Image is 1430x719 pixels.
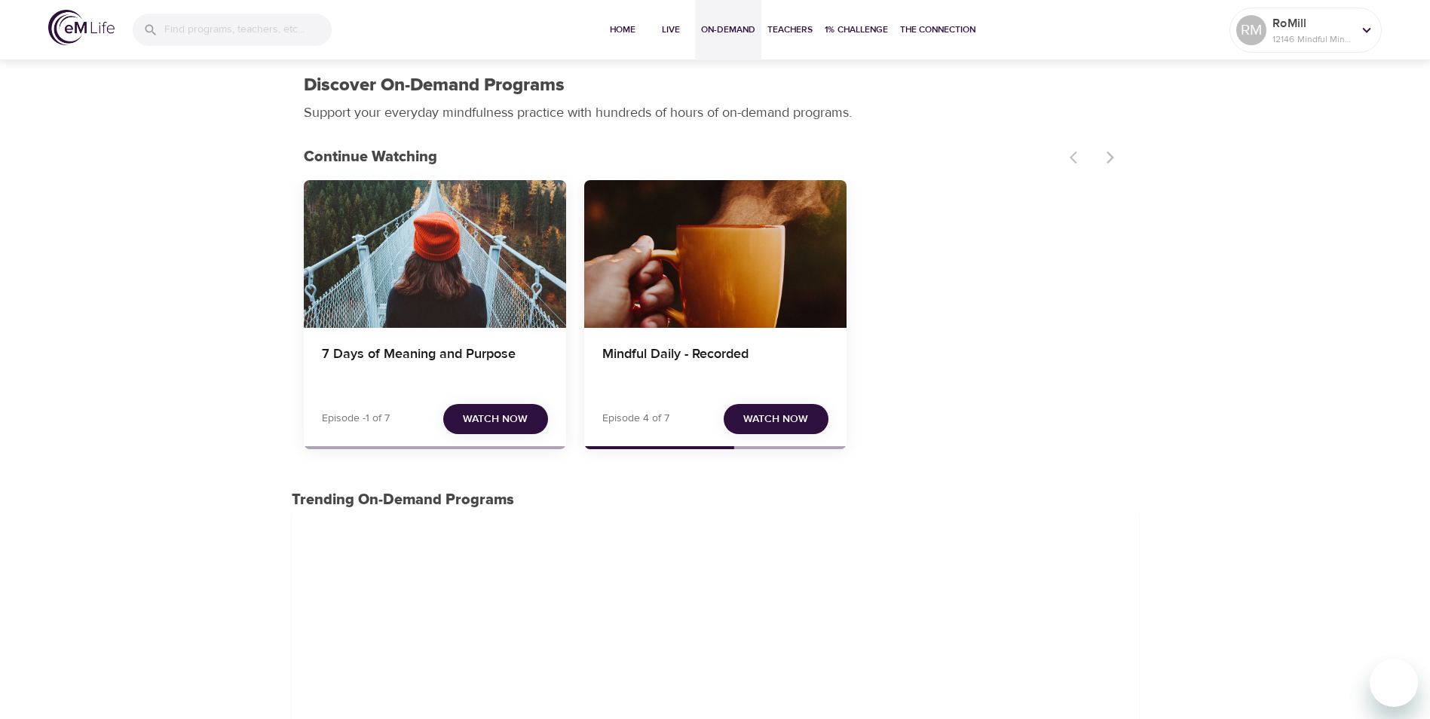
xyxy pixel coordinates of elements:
[1272,14,1352,32] p: RoMill
[602,346,828,382] h4: Mindful Daily - Recorded
[767,22,813,38] span: Teachers
[900,22,975,38] span: The Connection
[653,22,689,38] span: Live
[304,148,1061,166] h3: Continue Watching
[825,22,888,38] span: 1% Challenge
[292,491,1139,509] h3: Trending On-Demand Programs
[1272,32,1352,46] p: 12146 Mindful Minutes
[584,180,847,328] button: Mindful Daily - Recorded
[304,102,869,123] p: Support your everyday mindfulness practice with hundreds of hours of on-demand programs.
[701,22,755,38] span: On-Demand
[304,75,565,96] h1: Discover On-Demand Programs
[602,411,669,427] p: Episode 4 of 7
[724,404,828,435] button: Watch Now
[164,14,332,46] input: Find programs, teachers, etc...
[322,346,548,382] h4: 7 Days of Meaning and Purpose
[48,10,115,45] img: logo
[1370,659,1418,707] iframe: Button to launch messaging window
[743,410,808,429] span: Watch Now
[463,410,528,429] span: Watch Now
[1236,15,1266,45] div: RM
[304,180,566,328] button: 7 Days of Meaning and Purpose
[322,411,390,427] p: Episode -1 of 7
[605,22,641,38] span: Home
[443,404,548,435] button: Watch Now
